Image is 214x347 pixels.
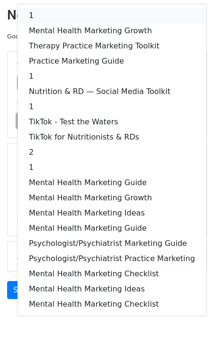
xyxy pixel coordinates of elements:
[18,221,206,236] a: Mental Health Marketing Guide
[18,297,206,312] a: Mental Health Marketing Checklist
[18,8,206,23] a: 1
[7,33,128,40] small: Google Sheet:
[18,84,206,99] a: Nutrition & RD — Social Media Toolkit
[7,7,207,23] h2: New Campaign
[18,145,206,160] a: 2
[18,251,206,266] a: Psychologist/Psychiatrist Practice Marketing
[18,175,206,190] a: Mental Health Marketing Guide
[18,160,206,175] a: 1
[18,23,206,38] a: Mental Health Marketing Growth
[167,301,214,347] iframe: Chat Widget
[18,281,206,297] a: Mental Health Marketing Ideas
[18,266,206,281] a: Mental Health Marketing Checklist
[18,130,206,145] a: TikTok for Nutritionists & RDs
[18,190,206,206] a: Mental Health Marketing Growth
[18,54,206,69] a: Practice Marketing Guide
[18,236,206,251] a: Psychologist/Psychiatrist Marketing Guide
[18,69,206,84] a: 1
[7,281,38,299] a: Send
[18,114,206,130] a: TikTok - Test the Waters
[18,38,206,54] a: Therapy Practice Marketing Toolkit
[18,99,206,114] a: 1
[18,206,206,221] a: Mental Health Marketing Ideas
